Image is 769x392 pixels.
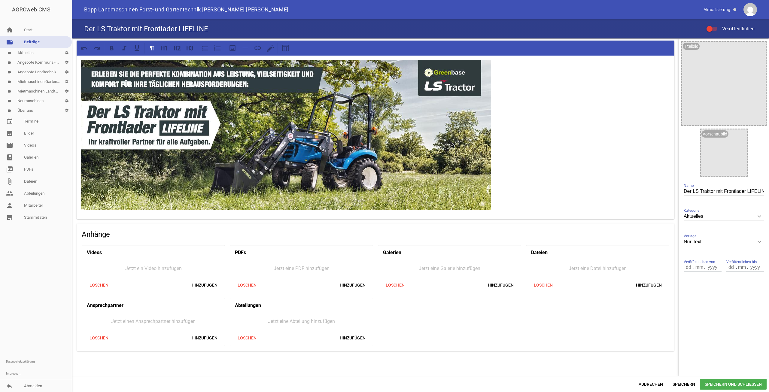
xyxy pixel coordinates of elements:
[8,51,11,55] i: label
[62,58,72,67] i: settings
[62,77,72,87] i: settings
[84,24,208,34] h4: Der LS Traktor mit Frontlader LIFELINE
[84,7,289,12] span: Bopp Landmaschinen Forst- und Gartentechnik [PERSON_NAME] [PERSON_NAME]
[6,142,13,149] i: movie
[6,178,13,185] i: attach_file
[81,60,491,210] img: 4qtuerqhtszydvaadetpdya9w3trcmpppngdsmhw.2000.jpg
[62,48,72,58] i: settings
[233,333,261,343] span: Löschen
[668,379,700,390] span: Speichern
[230,260,373,277] div: Jetzt eine PDF hinzufügen
[84,333,113,343] span: Löschen
[235,248,246,257] h4: PDFs
[8,109,11,113] i: label
[694,263,705,271] input: mm
[233,280,261,290] span: Löschen
[726,259,757,265] span: Veröffentlichen bis
[335,280,370,290] span: Hinzufügen
[6,202,13,209] i: person
[381,280,409,290] span: Löschen
[84,280,113,290] span: Löschen
[531,248,548,257] h4: Dateien
[683,43,700,50] div: Titelbild
[6,38,13,46] i: note
[62,67,72,77] i: settings
[6,166,13,173] i: picture_as_pdf
[187,280,222,290] span: Hinzufügen
[631,280,667,290] span: Hinzufügen
[82,313,225,330] div: Jetzt einen Ansprechpartner hinzufügen
[747,263,762,271] input: yyyy
[529,280,558,290] span: Löschen
[378,260,521,277] div: Jetzt eine Galerie hinzufügen
[700,379,767,390] span: Speichern und Schließen
[6,118,13,125] i: event
[82,260,225,277] div: Jetzt ein Video hinzufügen
[755,237,764,247] i: keyboard_arrow_down
[8,90,11,93] i: label
[701,130,728,138] div: Vorschaubild
[6,382,13,390] i: reply
[62,96,72,106] i: settings
[87,301,123,310] h4: Ansprechpartner
[737,263,747,271] input: mm
[715,26,755,32] span: Veröffentlichen
[6,214,13,221] i: store_mall_directory
[6,130,13,137] i: image
[87,248,102,257] h4: Videos
[684,259,715,265] span: Veröffentlichen von
[726,263,737,271] input: dd
[230,313,373,330] div: Jetzt eine Abteilung hinzufügen
[335,333,370,343] span: Hinzufügen
[8,80,11,84] i: label
[6,190,13,197] i: people
[62,106,72,115] i: settings
[634,379,668,390] span: Abbrechen
[483,280,518,290] span: Hinzufügen
[705,263,720,271] input: yyyy
[383,248,401,257] h4: Galerien
[755,211,764,221] i: keyboard_arrow_down
[526,260,669,277] div: Jetzt eine Datei hinzufügen
[8,99,11,103] i: label
[8,61,11,65] i: label
[8,70,11,74] i: label
[235,301,261,310] h4: Abteilungen
[187,333,222,343] span: Hinzufügen
[684,263,694,271] input: dd
[62,87,72,96] i: settings
[82,229,669,239] h4: Anhänge
[6,154,13,161] i: photo_album
[6,26,13,34] i: home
